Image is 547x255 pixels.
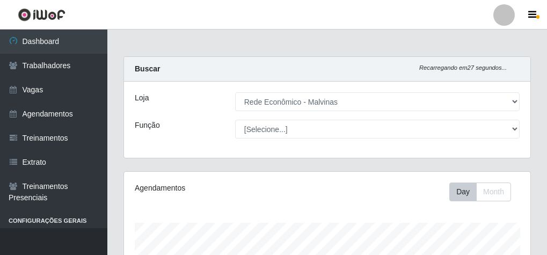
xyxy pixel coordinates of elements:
strong: Buscar [135,64,160,73]
button: Day [449,183,477,201]
i: Recarregando em 27 segundos... [419,64,507,71]
img: CoreUI Logo [18,8,65,21]
div: Agendamentos [135,183,286,194]
button: Month [476,183,511,201]
div: First group [449,183,511,201]
label: Função [135,120,160,131]
div: Toolbar with button groups [449,183,520,201]
label: Loja [135,92,149,104]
